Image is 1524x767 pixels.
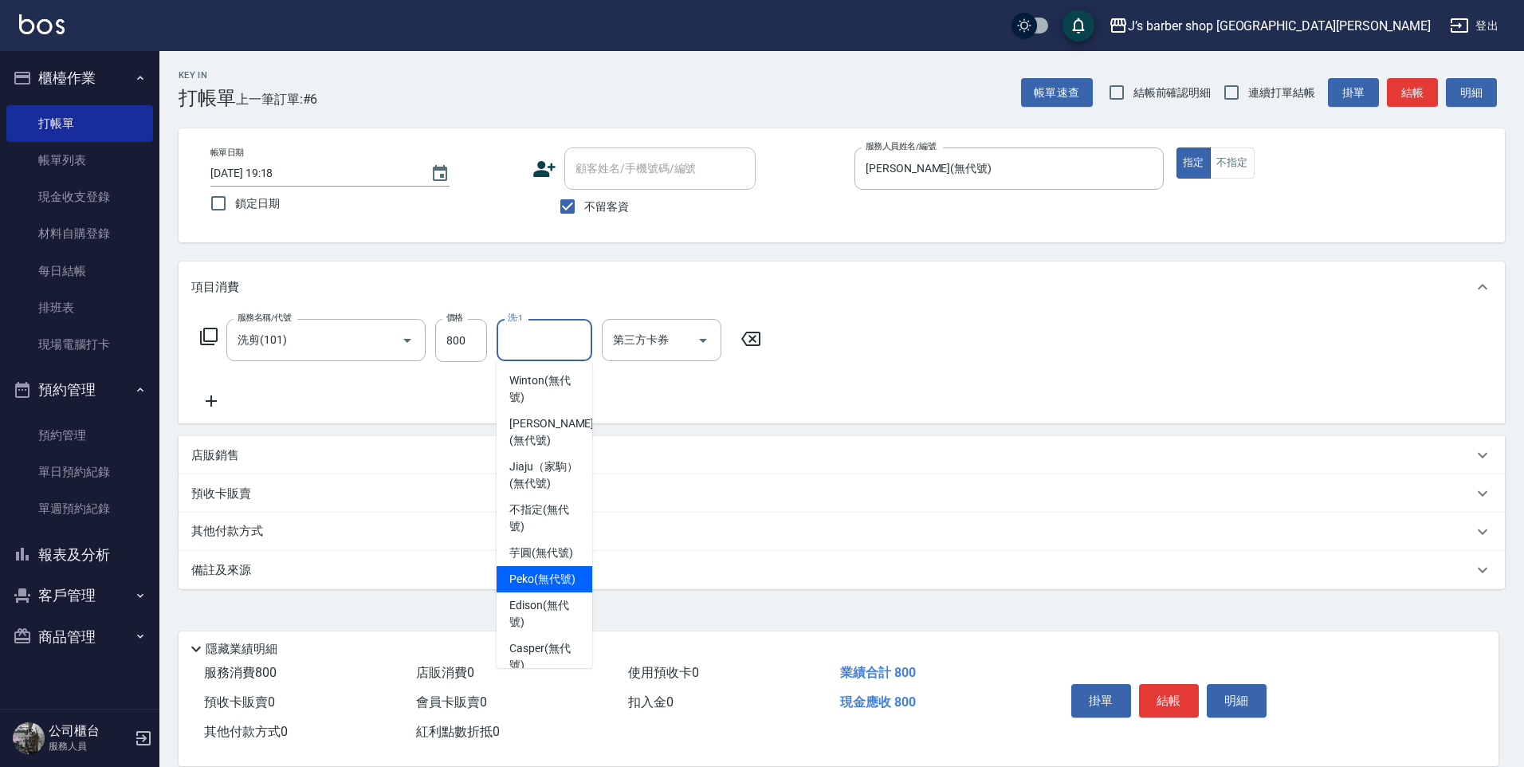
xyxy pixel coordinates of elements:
[1071,684,1131,718] button: 掛單
[584,199,629,215] span: 不留客資
[1128,16,1431,36] div: J’s barber shop [GEOGRAPHIC_DATA][PERSON_NAME]
[509,372,579,406] span: Winton (無代號)
[1387,78,1438,108] button: 結帳
[509,571,575,588] span: Peko (無代號)
[179,551,1505,589] div: 備註及來源
[628,665,699,680] span: 使用預收卡 0
[6,575,153,616] button: 客戶管理
[509,458,579,492] span: Jiaju（家駒） (無代號)
[191,279,239,296] p: 項目消費
[416,694,487,710] span: 會員卡販賣 0
[6,105,153,142] a: 打帳單
[6,326,153,363] a: 現場電腦打卡
[179,262,1505,313] div: 項目消費
[238,312,291,324] label: 服務名稱/代號
[6,179,153,215] a: 現金收支登錄
[13,722,45,754] img: Person
[840,665,916,680] span: 業績合計 800
[508,312,523,324] label: 洗-1
[210,147,244,159] label: 帳單日期
[509,501,579,535] span: 不指定 (無代號)
[19,14,65,34] img: Logo
[1062,10,1094,41] button: save
[1021,78,1093,108] button: 帳單速查
[204,724,288,739] span: 其他付款方式 0
[179,87,236,109] h3: 打帳單
[509,415,594,449] span: [PERSON_NAME] (無代號)
[191,447,239,464] p: 店販銷售
[191,486,251,502] p: 預收卡販賣
[179,436,1505,474] div: 店販銷售
[1328,78,1379,108] button: 掛單
[1210,147,1255,179] button: 不指定
[395,328,420,353] button: Open
[840,694,916,710] span: 現金應收 800
[49,723,130,739] h5: 公司櫃台
[1446,78,1497,108] button: 明細
[1248,85,1315,101] span: 連續打單結帳
[6,215,153,252] a: 材料自購登錄
[509,545,573,561] span: 芋圓 (無代號)
[6,417,153,454] a: 預約管理
[204,694,275,710] span: 預收卡販賣 0
[6,454,153,490] a: 單日預約紀錄
[416,665,474,680] span: 店販消費 0
[1176,147,1211,179] button: 指定
[206,641,277,658] p: 隱藏業績明細
[191,562,251,579] p: 備註及來源
[421,155,459,193] button: Choose date, selected date is 2025-08-15
[509,640,579,674] span: Casper (無代號)
[6,616,153,658] button: 商品管理
[49,739,130,753] p: 服務人員
[866,140,936,152] label: 服務人員姓名/編號
[416,724,500,739] span: 紅利點數折抵 0
[446,312,463,324] label: 價格
[6,142,153,179] a: 帳單列表
[1207,684,1267,718] button: 明細
[628,694,674,710] span: 扣入金 0
[6,369,153,411] button: 預約管理
[1102,10,1437,42] button: J’s barber shop [GEOGRAPHIC_DATA][PERSON_NAME]
[210,160,414,187] input: YYYY/MM/DD hh:mm
[509,597,579,631] span: Edison (無代號)
[6,57,153,99] button: 櫃檯作業
[179,513,1505,551] div: 其他付款方式
[179,474,1505,513] div: 預收卡販賣
[690,328,716,353] button: Open
[6,490,153,527] a: 單週預約紀錄
[179,70,236,81] h2: Key In
[6,534,153,576] button: 報表及分析
[235,195,280,212] span: 鎖定日期
[1139,684,1199,718] button: 結帳
[6,253,153,289] a: 每日結帳
[1443,11,1505,41] button: 登出
[6,289,153,326] a: 排班表
[204,665,277,680] span: 服務消費 800
[1133,85,1212,101] span: 結帳前確認明細
[236,89,318,109] span: 上一筆訂單:#6
[191,523,271,541] p: 其他付款方式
